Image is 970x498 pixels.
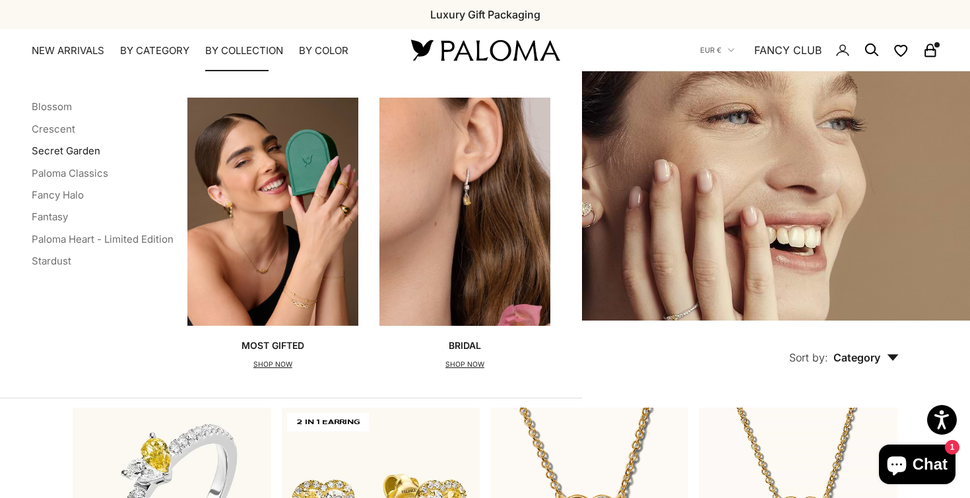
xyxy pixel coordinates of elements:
summary: By Category [120,44,189,57]
p: Most Gifted [242,339,304,352]
span: Category [833,351,899,364]
a: Fancy Halo [32,189,84,201]
a: Blossom [32,100,72,113]
span: 2 IN 1 EARRING [287,413,370,431]
nav: Secondary navigation [700,29,938,71]
span: EUR € [700,44,721,56]
a: FANCY CLUB [754,42,822,59]
inbox-online-store-chat: Shopify online store chat [875,445,959,487]
a: Paloma Heart - Limited Edition [32,233,174,245]
summary: By Color [299,44,348,57]
a: NEW ARRIVALS [32,44,104,57]
span: Sort by: [789,351,828,364]
p: Luxury Gift Packaging [430,6,540,23]
p: Bridal [445,339,484,352]
a: Most GiftedSHOP NOW [187,98,358,371]
a: Crescent [32,123,75,135]
a: Fantasy [32,210,68,223]
p: SHOP NOW [242,358,304,371]
a: Stardust [32,255,71,267]
button: EUR € [700,44,734,56]
button: Sort by: Category [759,321,929,376]
summary: By Collection [205,44,283,57]
nav: Primary navigation [32,44,379,57]
a: Secret Garden [32,144,100,157]
a: Paloma Classics [32,167,108,179]
a: BridalSHOP NOW [379,98,550,371]
p: SHOP NOW [445,358,484,371]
